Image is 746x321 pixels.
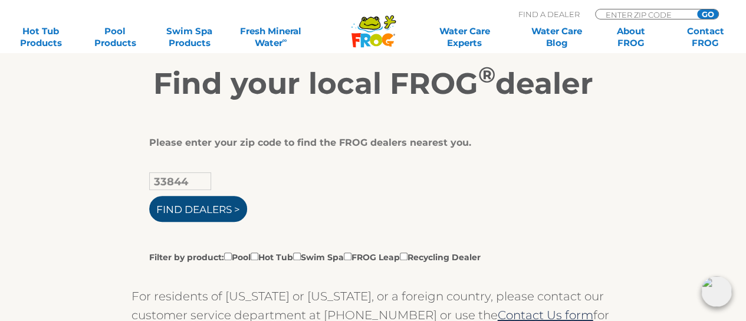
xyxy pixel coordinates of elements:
[400,253,407,260] input: Filter by product:PoolHot TubSwim SpaFROG LeapRecycling Dealer
[282,36,287,44] sup: ∞
[604,9,684,19] input: Zip Code Form
[86,25,144,49] a: PoolProducts
[418,25,511,49] a: Water CareExperts
[12,25,70,49] a: Hot TubProducts
[251,253,258,260] input: Filter by product:PoolHot TubSwim SpaFROG LeapRecycling Dealer
[11,66,736,101] h2: Find your local FROG dealer
[478,61,495,88] sup: ®
[344,253,351,260] input: Filter by product:PoolHot TubSwim SpaFROG LeapRecycling Dealer
[528,25,586,49] a: Water CareBlog
[224,253,232,260] input: Filter by product:PoolHot TubSwim SpaFROG LeapRecycling Dealer
[676,25,734,49] a: ContactFROG
[160,25,218,49] a: Swim SpaProducts
[518,9,580,19] p: Find A Dealer
[697,9,718,19] input: GO
[701,276,732,307] img: openIcon
[293,253,301,260] input: Filter by product:PoolHot TubSwim SpaFROG LeapRecycling Dealer
[149,196,247,222] input: Find Dealers >
[235,25,307,49] a: Fresh MineralWater∞
[149,137,589,149] div: Please enter your zip code to find the FROG dealers nearest you.
[149,250,481,263] label: Filter by product: Pool Hot Tub Swim Spa FROG Leap Recycling Dealer
[602,25,660,49] a: AboutFROG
